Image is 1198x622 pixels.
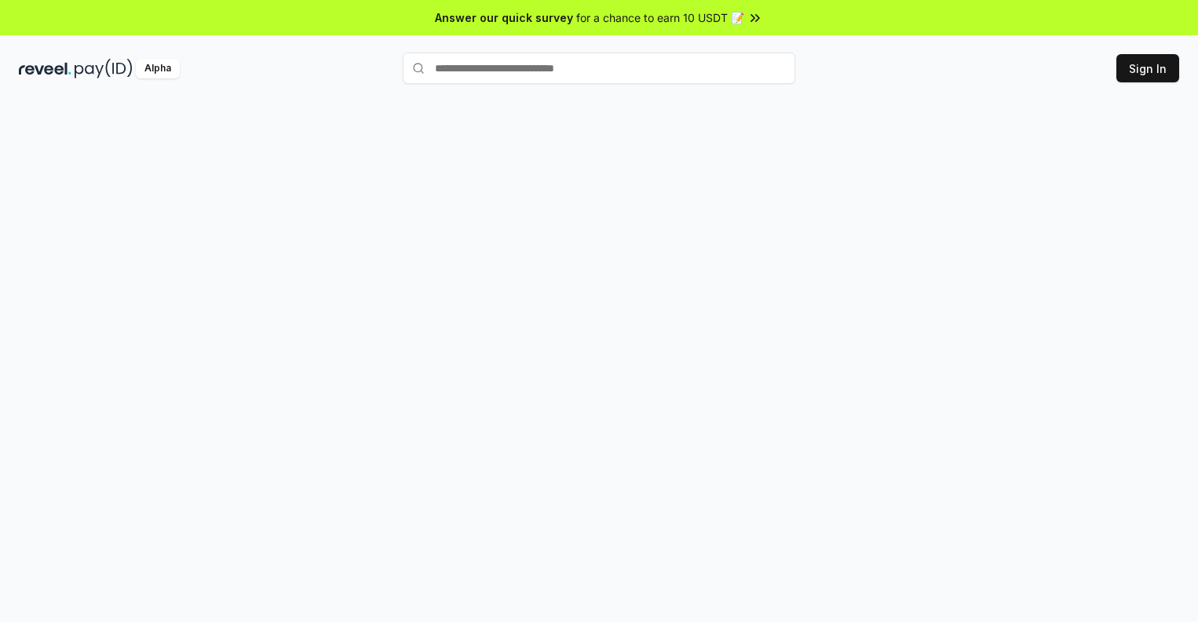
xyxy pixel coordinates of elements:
[75,59,133,78] img: pay_id
[576,9,744,26] span: for a chance to earn 10 USDT 📝
[435,9,573,26] span: Answer our quick survey
[19,59,71,78] img: reveel_dark
[136,59,180,78] div: Alpha
[1116,54,1179,82] button: Sign In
